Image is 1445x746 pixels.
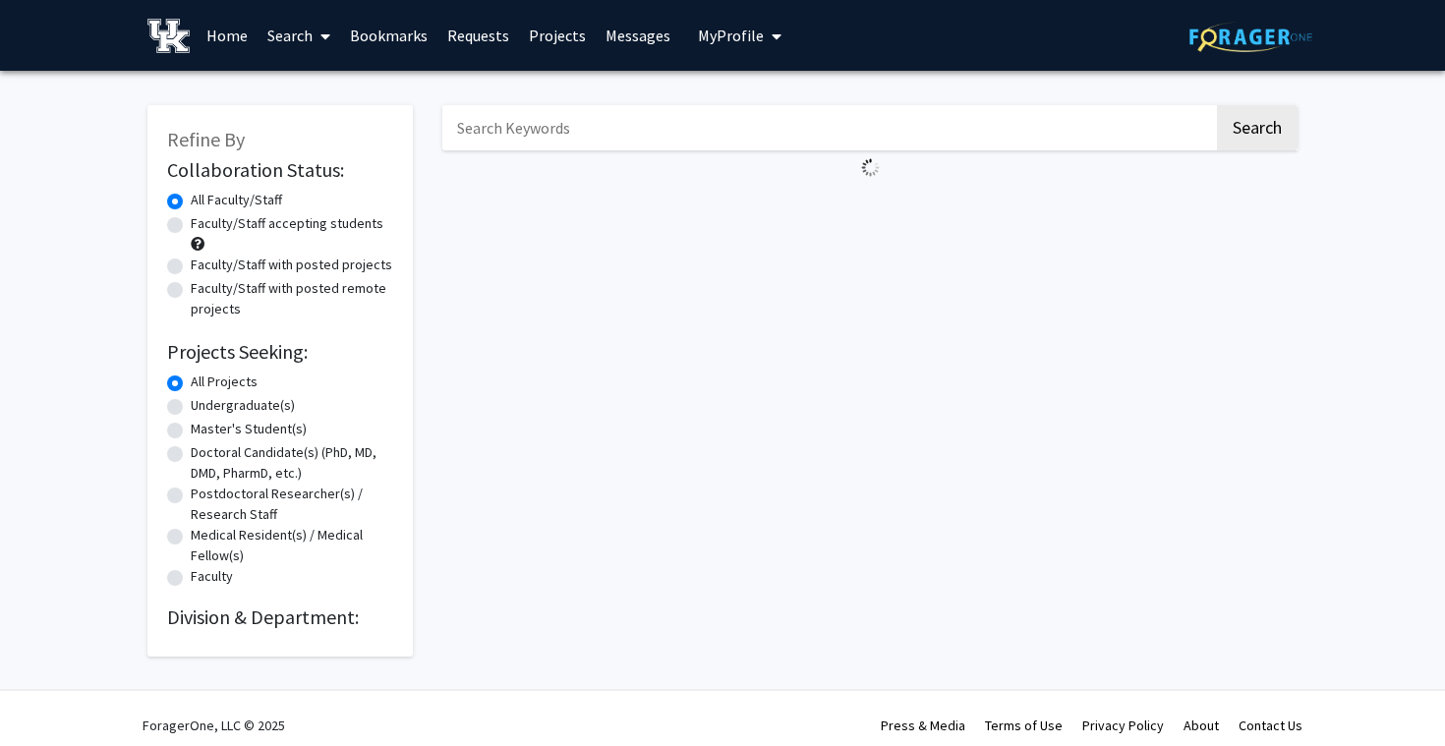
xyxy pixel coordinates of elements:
[437,1,519,70] a: Requests
[1239,717,1302,734] a: Contact Us
[442,185,1298,230] nav: Page navigation
[1184,717,1219,734] a: About
[147,19,190,53] img: University of Kentucky Logo
[1189,22,1312,52] img: ForagerOne Logo
[191,255,392,275] label: Faculty/Staff with posted projects
[853,150,888,185] img: Loading
[191,395,295,416] label: Undergraduate(s)
[191,213,383,234] label: Faculty/Staff accepting students
[340,1,437,70] a: Bookmarks
[167,340,393,364] h2: Projects Seeking:
[985,717,1063,734] a: Terms of Use
[167,605,393,629] h2: Division & Department:
[191,419,307,439] label: Master's Student(s)
[191,372,258,392] label: All Projects
[167,158,393,182] h2: Collaboration Status:
[191,525,393,566] label: Medical Resident(s) / Medical Fellow(s)
[167,127,245,151] span: Refine By
[698,26,764,45] span: My Profile
[258,1,340,70] a: Search
[881,717,965,734] a: Press & Media
[442,105,1214,150] input: Search Keywords
[197,1,258,70] a: Home
[191,190,282,210] label: All Faculty/Staff
[1217,105,1298,150] button: Search
[1082,717,1164,734] a: Privacy Policy
[596,1,680,70] a: Messages
[191,278,393,319] label: Faculty/Staff with posted remote projects
[191,442,393,484] label: Doctoral Candidate(s) (PhD, MD, DMD, PharmD, etc.)
[519,1,596,70] a: Projects
[191,566,233,587] label: Faculty
[191,484,393,525] label: Postdoctoral Researcher(s) / Research Staff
